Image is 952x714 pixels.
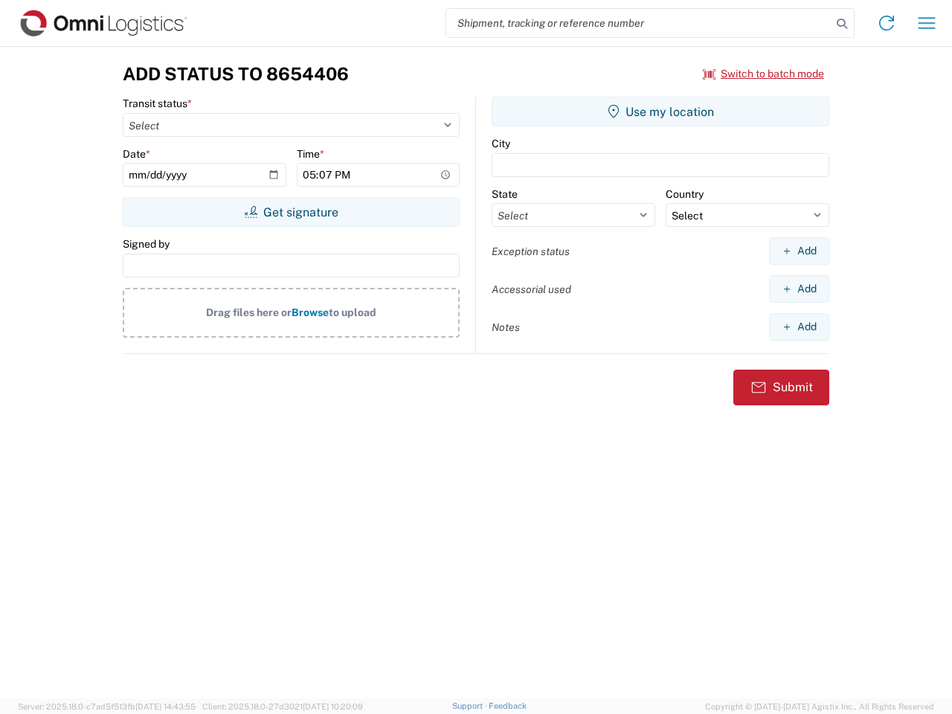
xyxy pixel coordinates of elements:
[135,702,196,711] span: [DATE] 14:43:55
[666,187,704,201] label: Country
[492,137,510,150] label: City
[705,700,934,713] span: Copyright © [DATE]-[DATE] Agistix Inc., All Rights Reserved
[452,701,489,710] a: Support
[769,275,829,303] button: Add
[492,187,518,201] label: State
[769,237,829,265] button: Add
[329,306,376,318] span: to upload
[303,702,363,711] span: [DATE] 10:20:09
[297,147,324,161] label: Time
[123,237,170,251] label: Signed by
[492,245,570,258] label: Exception status
[492,283,571,296] label: Accessorial used
[123,63,349,85] h3: Add Status to 8654406
[292,306,329,318] span: Browse
[18,702,196,711] span: Server: 2025.18.0-c7ad5f513fb
[769,313,829,341] button: Add
[206,306,292,318] span: Drag files here or
[202,702,363,711] span: Client: 2025.18.0-27d3021
[123,97,192,110] label: Transit status
[492,97,829,126] button: Use my location
[733,370,829,405] button: Submit
[123,197,460,227] button: Get signature
[446,9,832,37] input: Shipment, tracking or reference number
[703,62,824,86] button: Switch to batch mode
[489,701,527,710] a: Feedback
[492,321,520,334] label: Notes
[123,147,150,161] label: Date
